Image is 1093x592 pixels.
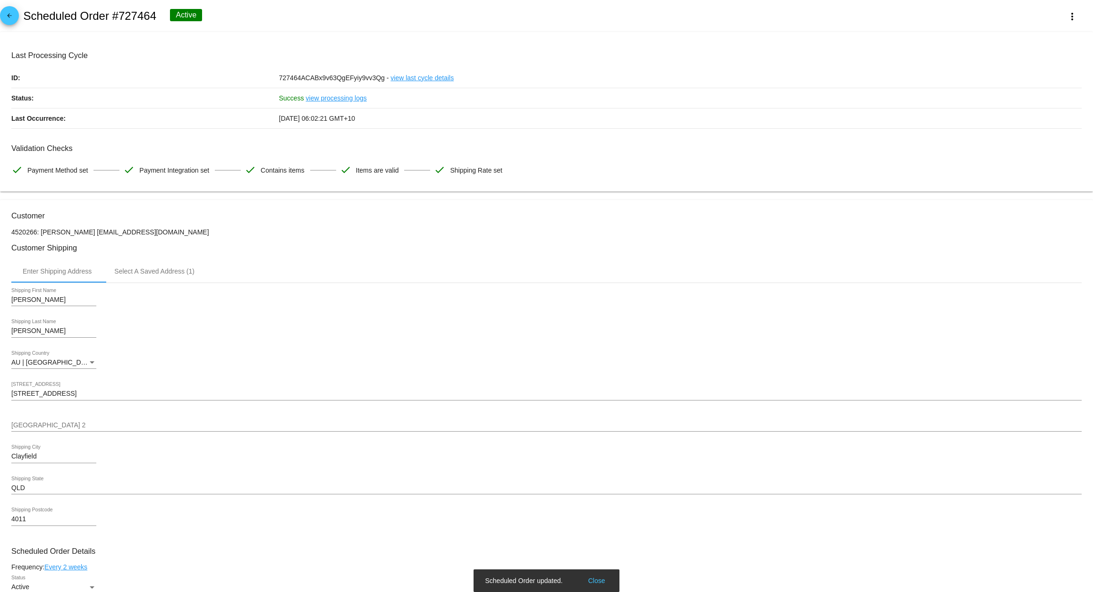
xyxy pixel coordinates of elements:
input: Shipping Street 1 [11,390,1082,398]
span: Payment Method set [27,160,88,180]
input: Shipping Street 2 [11,422,1082,429]
span: AU | [GEOGRAPHIC_DATA] [11,359,95,366]
span: Contains items [261,160,305,180]
simple-snack-bar: Scheduled Order updated. [485,576,608,585]
div: Select A Saved Address (1) [114,267,195,275]
h3: Last Processing Cycle [11,51,1082,60]
mat-icon: more_vert [1067,11,1078,22]
div: Frequency: [11,563,1082,571]
input: Shipping City [11,453,96,460]
mat-icon: check [11,164,23,175]
p: 4520266: [PERSON_NAME] [EMAIL_ADDRESS][DOMAIN_NAME] [11,228,1082,236]
span: Active [11,583,29,591]
a: Every 2 weeks [44,563,87,571]
mat-select: Status [11,584,96,591]
span: Payment Integration set [139,160,209,180]
h3: Customer [11,211,1082,220]
p: ID: [11,68,279,88]
input: Shipping First Name [11,296,96,304]
div: Active [170,9,202,21]
mat-select: Shipping Country [11,359,96,367]
span: 727464ACABx9v63QgEFyiy9vv3Qg - [279,74,389,82]
button: Close [585,576,608,585]
span: Shipping Rate set [450,160,502,180]
p: Last Occurrence: [11,108,279,128]
mat-icon: check [340,164,351,175]
span: Success [279,94,304,102]
input: Shipping Last Name [11,327,96,335]
h3: Customer Shipping [11,243,1082,252]
div: Enter Shipping Address [23,267,92,275]
h3: Scheduled Order Details [11,547,1082,556]
span: Items are valid [356,160,399,180]
mat-icon: check [434,164,445,175]
mat-icon: arrow_back [4,12,15,24]
a: view processing logs [306,88,367,108]
input: Shipping Postcode [11,516,96,523]
span: [DATE] 06:02:21 GMT+10 [279,115,355,122]
h2: Scheduled Order #727464 [23,9,156,23]
mat-icon: check [123,164,135,175]
a: view last cycle details [390,68,454,88]
mat-icon: check [245,164,256,175]
h3: Validation Checks [11,144,1082,153]
p: Status: [11,88,279,108]
input: Shipping State [11,484,1082,492]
